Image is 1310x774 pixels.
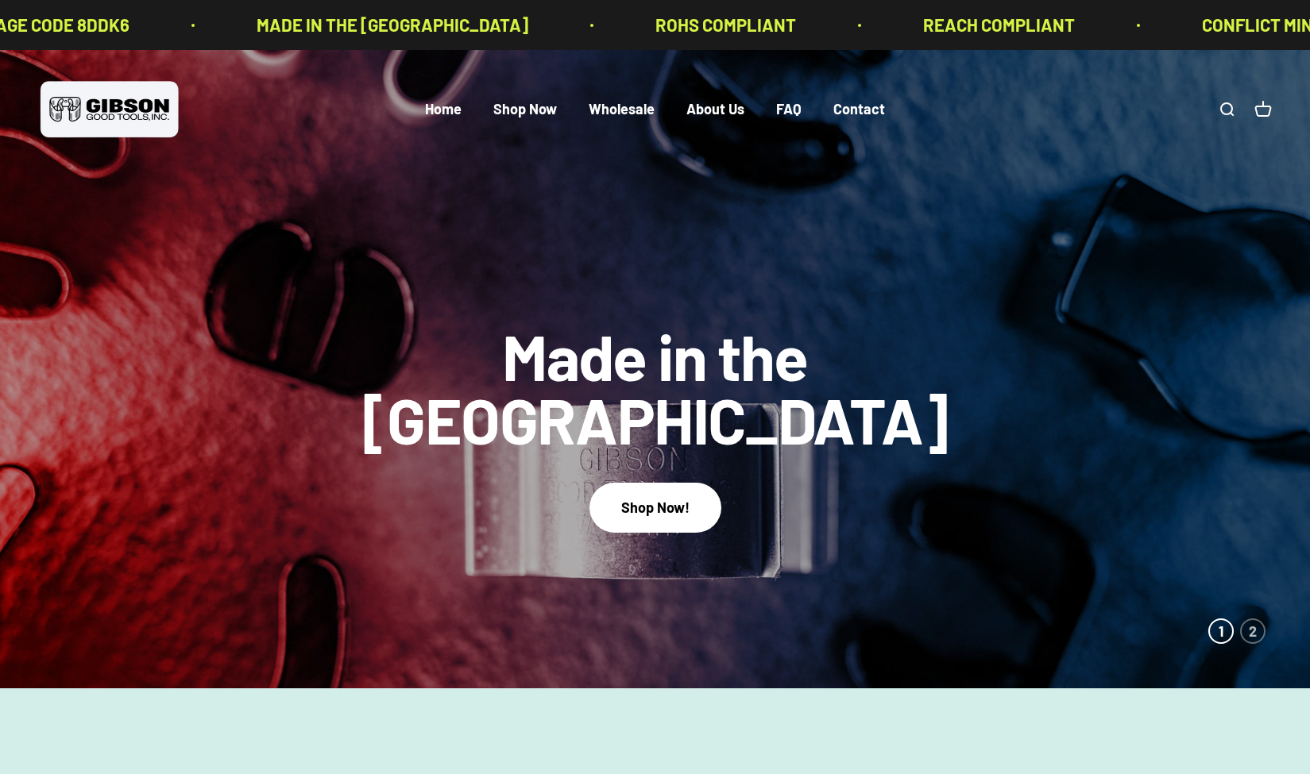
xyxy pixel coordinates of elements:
[1240,618,1266,644] button: 2
[493,101,557,118] a: Shop Now
[909,11,1061,39] p: REACH COMPLIANT
[589,483,721,533] button: Shop Now!
[621,496,690,519] div: Shop Now!
[589,101,655,118] a: Wholesale
[1208,618,1234,644] button: 1
[686,101,744,118] a: About Us
[242,11,514,39] p: MADE IN THE [GEOGRAPHIC_DATA]
[641,11,782,39] p: ROHS COMPLIANT
[776,101,802,118] a: FAQ
[346,381,965,457] split-lines: Made in the [GEOGRAPHIC_DATA]
[833,101,885,118] a: Contact
[425,101,462,118] a: Home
